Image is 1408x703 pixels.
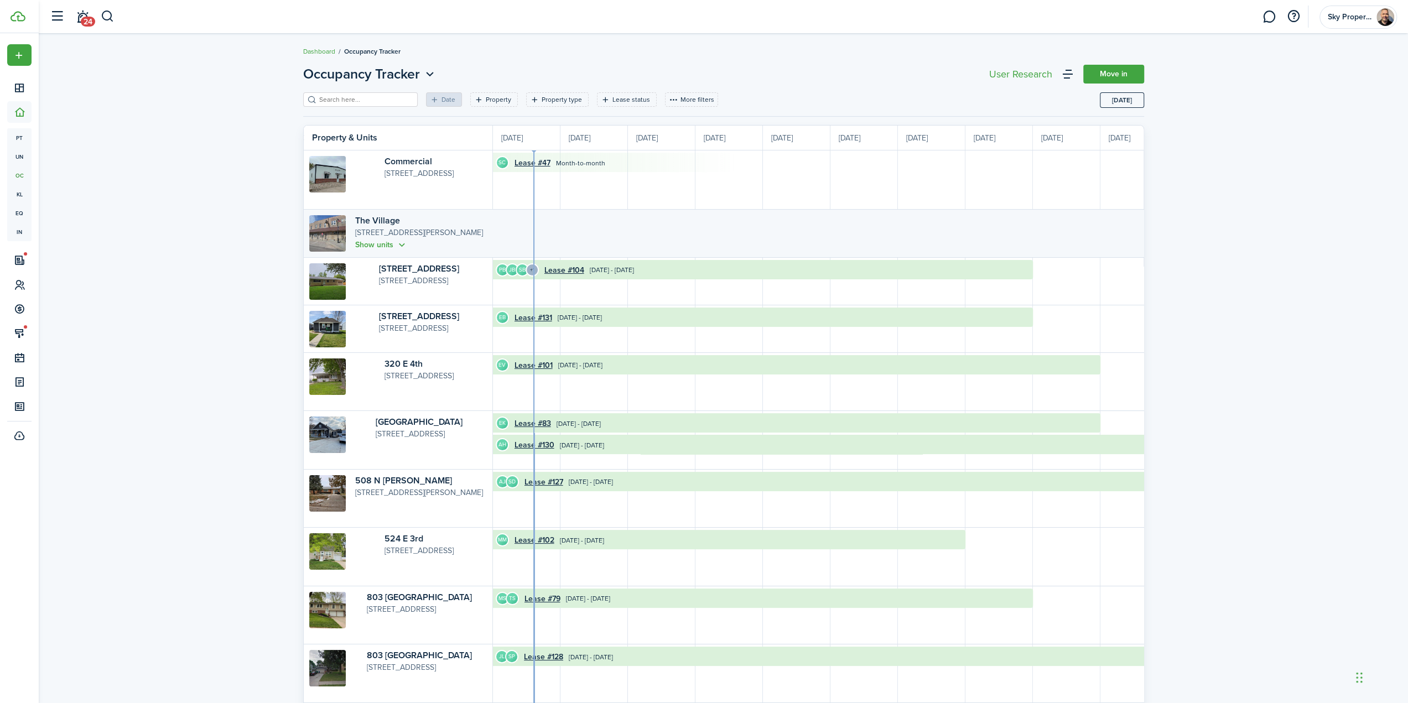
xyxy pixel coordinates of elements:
div: [DATE] [493,126,560,150]
a: eq [7,204,32,222]
img: Property avatar [309,358,346,395]
div: [DATE] [1033,126,1100,150]
avatar-text: MS [497,593,508,604]
a: Lease #79 [524,593,560,605]
p: [STREET_ADDRESS] [367,603,487,615]
a: The Village [355,214,400,227]
avatar-text: PB [497,264,508,275]
input: Search here... [316,95,414,105]
img: Property avatar [309,263,346,300]
avatar-text: MM [497,534,508,545]
filter-tag-label: Lease status [612,95,650,105]
div: Drag [1356,661,1363,694]
button: Today [1100,92,1144,108]
div: [DATE] [763,126,830,150]
p: [STREET_ADDRESS] [385,370,487,382]
span: Sky Properties [1328,13,1372,21]
iframe: Chat Widget [1224,584,1408,703]
div: [DATE] [695,126,763,150]
button: Open menu [7,44,32,66]
span: Occupancy Tracker [344,46,401,56]
div: [DATE] [1100,126,1168,150]
avatar-text: JB [507,264,518,275]
time: [DATE] - [DATE] [590,265,634,275]
avatar-text: EB [497,312,508,323]
a: Lease #128 [524,651,564,663]
button: Search [101,7,115,26]
avatar-text: SB [517,264,528,275]
time: Month-to-month [556,158,605,168]
time: [DATE] - [DATE] [566,593,610,603]
filter-tag-label: Property type [542,95,582,105]
time: [DATE] - [DATE] [569,477,613,487]
img: Property avatar [309,475,346,512]
a: [GEOGRAPHIC_DATA] [376,415,463,428]
img: Sky Properties [1376,8,1394,26]
a: Lease #104 [544,264,584,276]
span: pt [7,128,32,147]
time: [DATE] - [DATE] [560,440,604,450]
a: Lease #47 [515,157,550,169]
span: 24 [81,17,95,27]
avatar-counter: +1 [526,263,539,277]
img: TenantCloud [11,11,25,22]
time: [DATE] - [DATE] [557,419,601,429]
p: [STREET_ADDRESS][PERSON_NAME] [355,227,487,239]
p: [STREET_ADDRESS] [379,275,487,287]
avatar-text: EK [497,418,508,429]
a: Lease #130 [515,439,554,451]
a: Lease #131 [515,312,552,324]
a: 803 [GEOGRAPHIC_DATA] [367,649,472,662]
div: [DATE] [898,126,965,150]
time: [DATE] - [DATE] [569,652,614,662]
avatar-text: TS [507,593,518,604]
a: 803 [GEOGRAPHIC_DATA] [367,591,472,603]
time: [DATE] - [DATE] [558,360,602,370]
div: User Research [989,69,1052,79]
a: Move in [1083,65,1144,84]
a: Commercial [385,155,432,168]
img: Property avatar [309,215,346,252]
filter-tag: Open filter [470,92,518,107]
avatar-text: SD [507,476,518,487]
p: [STREET_ADDRESS] [376,428,487,440]
span: Occupancy Tracker [303,64,420,84]
avatar-text: SP [507,651,518,662]
a: 508 N [PERSON_NAME] [355,474,452,487]
a: [STREET_ADDRESS] [379,262,459,275]
a: oc [7,166,32,185]
p: [STREET_ADDRESS] [385,168,487,179]
p: [STREET_ADDRESS][PERSON_NAME] [355,487,487,498]
a: Messaging [1259,3,1280,31]
img: Property avatar [309,592,346,628]
p: [STREET_ADDRESS] [367,662,487,673]
time: [DATE] - [DATE] [558,313,602,322]
filter-tag: Open filter [597,92,657,107]
a: un [7,147,32,166]
img: Property avatar [309,416,346,453]
a: Lease #127 [524,476,563,488]
a: Dashboard [303,46,335,56]
a: in [7,222,32,241]
a: 524 E 3rd [385,532,423,545]
a: Lease #83 [515,418,551,429]
button: Occupancy Tracker [303,64,437,84]
filter-tag: Open filter [526,92,589,107]
div: [DATE] [830,126,898,150]
img: Property avatar [309,156,346,192]
a: 320 E 4th [385,357,423,370]
avatar-text: JL [497,651,508,662]
button: Open resource center [1284,7,1303,26]
div: [DATE] [965,126,1033,150]
a: Lease #101 [515,360,553,371]
button: More filters [665,92,718,107]
img: Property avatar [309,311,346,347]
time: [DATE] - [DATE] [560,535,604,545]
button: Open sidebar [46,6,67,27]
a: Notifications [72,3,93,31]
p: [STREET_ADDRESS] [379,322,487,334]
